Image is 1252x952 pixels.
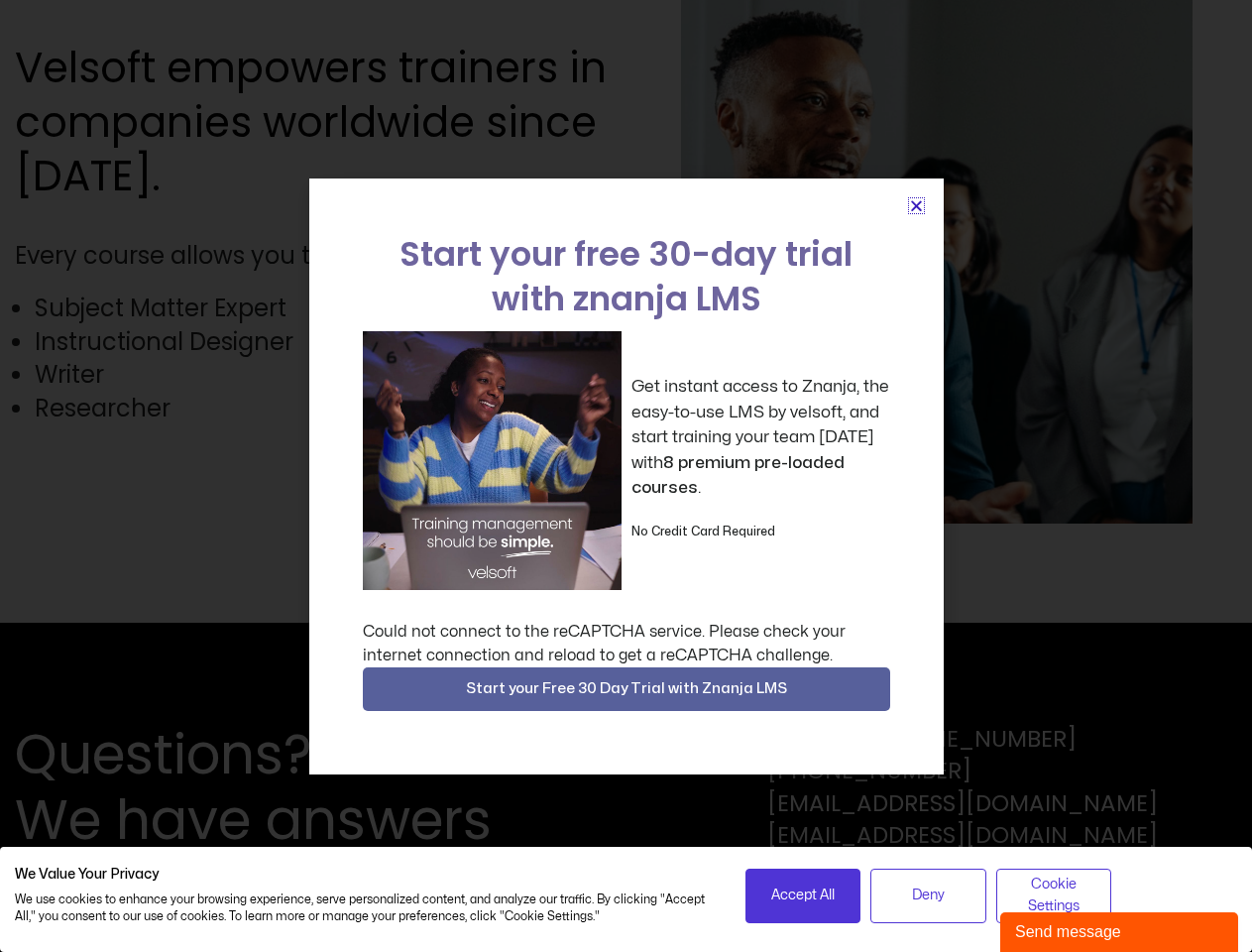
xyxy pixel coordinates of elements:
p: Get instant access to Znanja, the easy-to-use LMS by velsoft, and start training your team [DATE]... [631,374,890,501]
button: Start your Free 30 Day Trial with Znanja LMS [363,667,890,711]
img: a woman sitting at her laptop dancing [363,331,622,590]
strong: 8 premium pre-loaded courses [631,454,845,497]
span: Start your Free 30 Day Trial with Znanja LMS [466,677,787,701]
a: Close [909,198,924,213]
button: Deny all cookies [870,869,986,923]
h2: Start your free 30-day trial with znanja LMS [363,232,890,321]
div: Could not connect to the reCAPTCHA service. Please check your internet connection and reload to g... [363,620,890,667]
button: Accept all cookies [745,869,861,923]
span: Deny [912,885,945,906]
button: Adjust cookie preferences [996,869,1112,923]
p: We use cookies to enhance your browsing experience, serve personalized content, and analyze our t... [15,892,716,925]
span: Accept All [771,885,835,906]
strong: No Credit Card Required [631,526,775,537]
iframe: chat widget [1000,908,1242,952]
h2: We Value Your Privacy [15,866,716,884]
span: Cookie Settings [1009,874,1099,918]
